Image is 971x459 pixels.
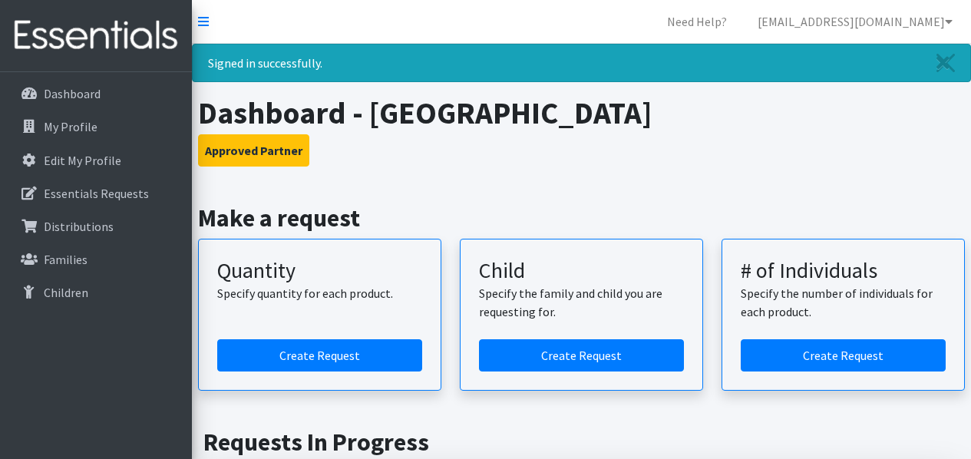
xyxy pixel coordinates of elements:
h2: Make a request [198,203,966,233]
div: Signed in successfully. [192,44,971,82]
a: Dashboard [6,78,186,109]
p: Essentials Requests [44,186,149,201]
a: My Profile [6,111,186,142]
p: My Profile [44,119,97,134]
h2: Requests In Progress [203,428,959,457]
a: Children [6,277,186,308]
a: Distributions [6,211,186,242]
h3: Child [479,258,684,284]
a: Create a request by quantity [217,339,422,371]
p: Families [44,252,88,267]
h3: # of Individuals [741,258,946,284]
a: Edit My Profile [6,145,186,176]
p: Specify the number of individuals for each product. [741,284,946,321]
a: [EMAIL_ADDRESS][DOMAIN_NAME] [745,6,965,37]
a: Essentials Requests [6,178,186,209]
p: Dashboard [44,86,101,101]
p: Distributions [44,219,114,234]
a: Families [6,244,186,275]
h3: Quantity [217,258,422,284]
p: Specify quantity for each product. [217,284,422,302]
p: Specify the family and child you are requesting for. [479,284,684,321]
h1: Dashboard - [GEOGRAPHIC_DATA] [198,94,966,131]
p: Edit My Profile [44,153,121,168]
img: HumanEssentials [6,10,186,61]
p: Children [44,285,88,300]
a: Create a request for a child or family [479,339,684,371]
button: Approved Partner [198,134,309,167]
a: Close [921,45,970,81]
a: Need Help? [655,6,739,37]
a: Create a request by number of individuals [741,339,946,371]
